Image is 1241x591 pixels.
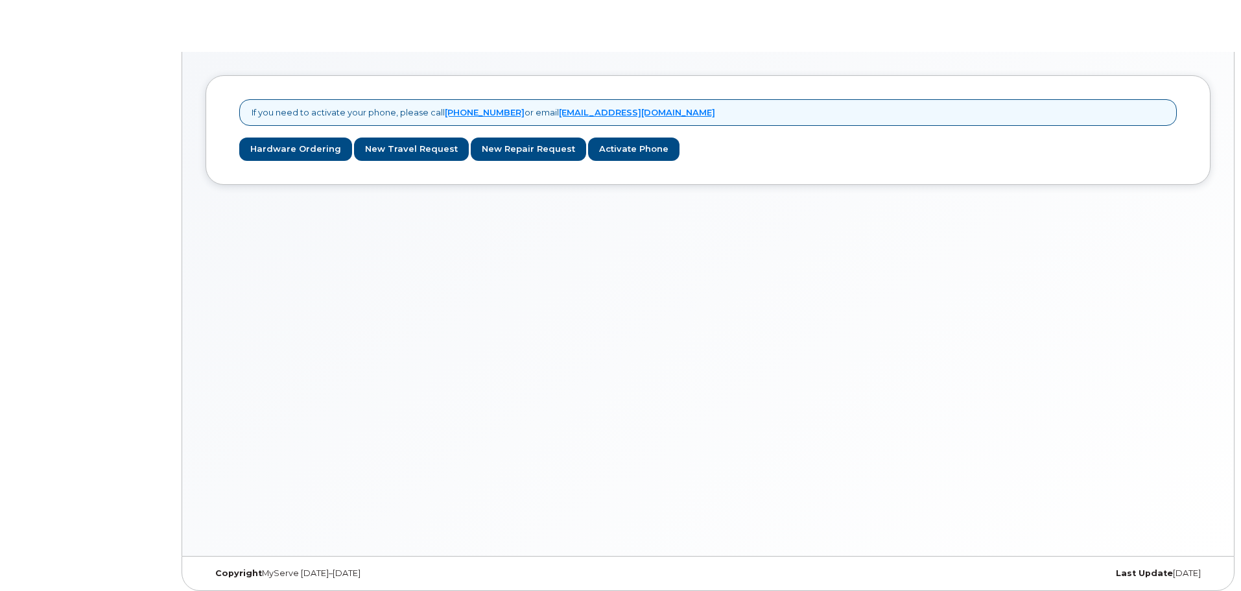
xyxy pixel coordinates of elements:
a: Activate Phone [588,138,680,162]
a: New Repair Request [471,138,586,162]
p: If you need to activate your phone, please call or email [252,106,715,119]
a: [EMAIL_ADDRESS][DOMAIN_NAME] [559,107,715,117]
a: [PHONE_NUMBER] [445,107,525,117]
strong: Last Update [1116,568,1173,578]
a: Hardware Ordering [239,138,352,162]
a: New Travel Request [354,138,469,162]
div: MyServe [DATE]–[DATE] [206,568,541,579]
strong: Copyright [215,568,262,578]
div: [DATE] [875,568,1211,579]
